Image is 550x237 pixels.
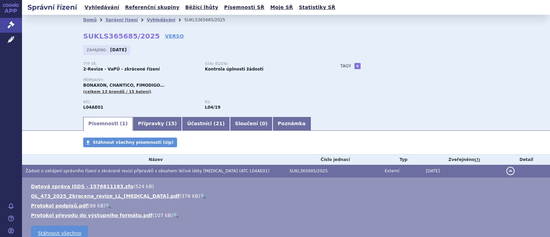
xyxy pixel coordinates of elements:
th: Typ [381,154,422,165]
span: BONAXON, CHANTICO, FIMODIGO… [83,83,164,88]
span: Žádost o zahájení správního řízení o zkrácené revizi přípravků s obsahem léčivé látky fingolimod ... [25,169,269,173]
strong: fingolimod [205,105,220,110]
strong: SUKLS365685/2025 [83,32,160,40]
li: ( ) [31,193,543,200]
span: 378 kB [181,193,198,199]
th: Zveřejněno [422,154,503,165]
a: Písemnosti (1) [83,117,133,131]
a: 🔍 [200,193,206,199]
a: Statistiky SŘ [297,3,337,12]
a: Přípravky (15) [133,117,182,131]
p: RS: [205,100,320,104]
h3: Tagy [340,62,351,70]
abbr: (?) [475,158,480,162]
a: Písemnosti SŘ [222,3,266,12]
td: [DATE] [422,165,503,177]
a: VERSO [165,33,184,40]
a: Referenční skupiny [123,3,181,12]
a: Účastníci (21) [182,117,230,131]
a: 🔍 [105,203,111,208]
button: detail [506,167,515,175]
a: Poznámka [273,117,311,131]
td: SUKL365685/2025 [286,165,381,177]
span: 86 kB [90,203,103,208]
a: Datová zpráva ISDS - 1576811183.zfo [31,184,133,189]
a: Sloučení (0) [230,117,273,131]
a: Moje SŘ [268,3,295,12]
span: 21 [216,121,222,126]
a: Protokol podpisů.pdf [31,203,88,208]
th: Číslo jednací [286,154,381,165]
h2: Správní řízení [22,2,82,12]
a: 🔍 [173,213,179,218]
li: ( ) [31,212,543,219]
span: Stáhnout všechny písemnosti (zip) [93,140,174,145]
span: Externí [385,169,399,173]
a: Domů [83,18,97,22]
span: (celkem 13 brandů / 15 balení) [83,89,151,94]
li: SUKLS365685/2025 [184,15,234,25]
p: Typ SŘ: [83,62,198,66]
strong: Kontrola úplnosti žádosti [205,67,263,72]
p: ATC: [83,100,198,104]
a: Stáhnout všechny písemnosti (zip) [83,138,177,147]
strong: 2-Revize - VaPÚ - zkrácené řízení [83,67,160,72]
a: Protokol převodu do výstupního formátu.pdf [31,213,152,218]
p: Stav řízení: [205,62,320,66]
span: 524 kB [135,184,152,189]
strong: FINGOLIMOD [83,105,103,110]
a: Vyhledávání [82,3,121,12]
a: Běžící lhůty [183,3,220,12]
span: 107 kB [154,213,171,218]
li: ( ) [31,202,543,209]
th: Detail [503,154,550,165]
p: Přípravky: [83,78,327,82]
th: Název [22,154,286,165]
span: 0 [262,121,265,126]
span: Zahájeno: [87,47,108,53]
span: 1 [122,121,125,126]
strong: [DATE] [110,47,127,52]
span: 15 [168,121,175,126]
li: ( ) [31,183,543,190]
a: OL_473_2025_Zkracena_revize_LL_[MEDICAL_DATA].pdf [31,193,179,199]
a: Správní řízení [106,18,138,22]
a: Vyhledávání [147,18,175,22]
a: + [354,63,361,69]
